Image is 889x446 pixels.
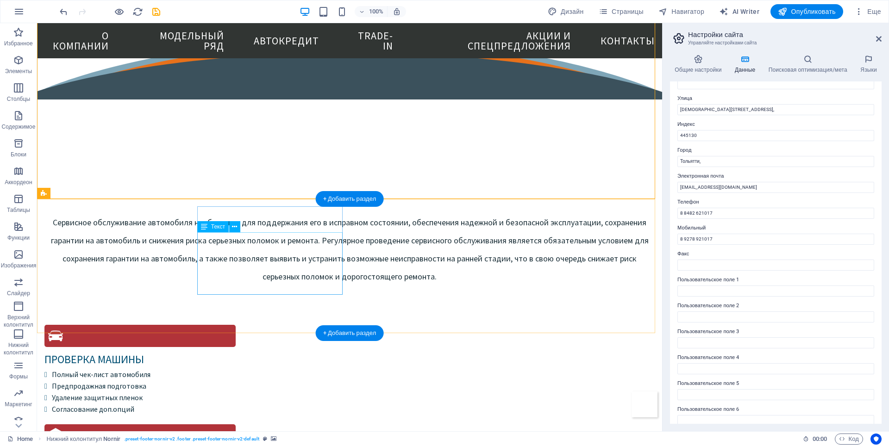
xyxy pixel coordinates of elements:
button: 100% [355,6,388,17]
span: Страницы [599,7,644,16]
label: Пользовательское поле 1 [677,274,874,285]
button: save [150,6,162,17]
nav: breadcrumb [47,434,277,445]
h3: Управляйте настройками сайта [688,39,863,47]
label: Факс [677,248,874,260]
p: Блоки [11,151,26,158]
h6: 100% [369,6,383,17]
span: Опубликовать [778,7,836,16]
button: Дизайн [544,4,588,19]
button: Usercentrics [870,434,882,445]
span: Щелкните, чтобы выбрать. Дважды щелкните, чтобы изменить [47,434,120,445]
span: Код [839,434,859,445]
p: Формы [9,373,28,380]
label: Пользовательское поле 2 [677,300,874,311]
p: Аккордеон [5,179,32,186]
i: Сохранить (Ctrl+S) [151,6,162,17]
label: Пользовательское поле 3 [677,326,874,337]
span: . preset-footer-nornir-v2 .footer .preset-footer-nornir-v2-default [124,434,259,445]
label: Пользовательское поле 6 [677,404,874,415]
button: undo [58,6,69,17]
span: Еще [854,7,881,16]
span: : [819,435,820,442]
i: Отменить: Изменить текст (Ctrl+Z) [58,6,69,17]
p: Слайдер [7,290,30,297]
h4: Данные [730,55,764,74]
h2: Настройки сайта [688,31,882,39]
i: Перезагрузить страницу [132,6,143,17]
p: Содержимое [2,123,36,130]
label: Электронная почта [677,171,874,182]
label: Мобильный [677,223,874,234]
h4: Языки [856,55,882,74]
p: Функции [7,234,30,242]
span: AI Writer [719,7,759,16]
p: Столбцы [7,95,31,103]
label: Пользовательское поле 4 [677,352,874,363]
button: Страницы [595,4,647,19]
h4: Поисковая оптимизация/мета [764,55,856,74]
label: Город [677,145,874,156]
span: Навигатор [658,7,704,16]
p: Изображения [1,262,37,269]
p: Маркетинг [5,401,32,408]
i: Этот элемент является настраиваемым пресетом [263,436,267,441]
h6: Время сеанса [803,434,827,445]
button: Код [835,434,863,445]
label: Индекс [677,119,874,130]
label: Пользовательское поле 5 [677,378,874,389]
button: reload [132,6,143,17]
span: Дизайн [548,7,584,16]
span: Текст [211,224,225,229]
button: AI Writer [715,4,763,19]
i: Этот элемент включает фон [271,436,276,441]
div: + Добавить раздел [316,325,384,341]
div: + Добавить раздел [316,191,384,207]
p: Избранное [4,40,33,47]
span: 00 00 [813,434,827,445]
div: Дизайн (Ctrl+Alt+Y) [544,4,588,19]
label: Улица [677,93,874,104]
button: Опубликовать [770,4,843,19]
i: При изменении размера уровень масштабирования подстраивается автоматически в соответствии с выбра... [393,7,401,16]
h4: Общие настройки [670,55,730,74]
button: Еще [851,4,885,19]
label: Телефон [677,197,874,208]
a: Щелкните для отмены выбора. Дважды щелкните, чтобы открыть Страницы [7,434,33,445]
p: Таблицы [7,206,30,214]
button: Навигатор [655,4,708,19]
p: Элементы [5,68,32,75]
